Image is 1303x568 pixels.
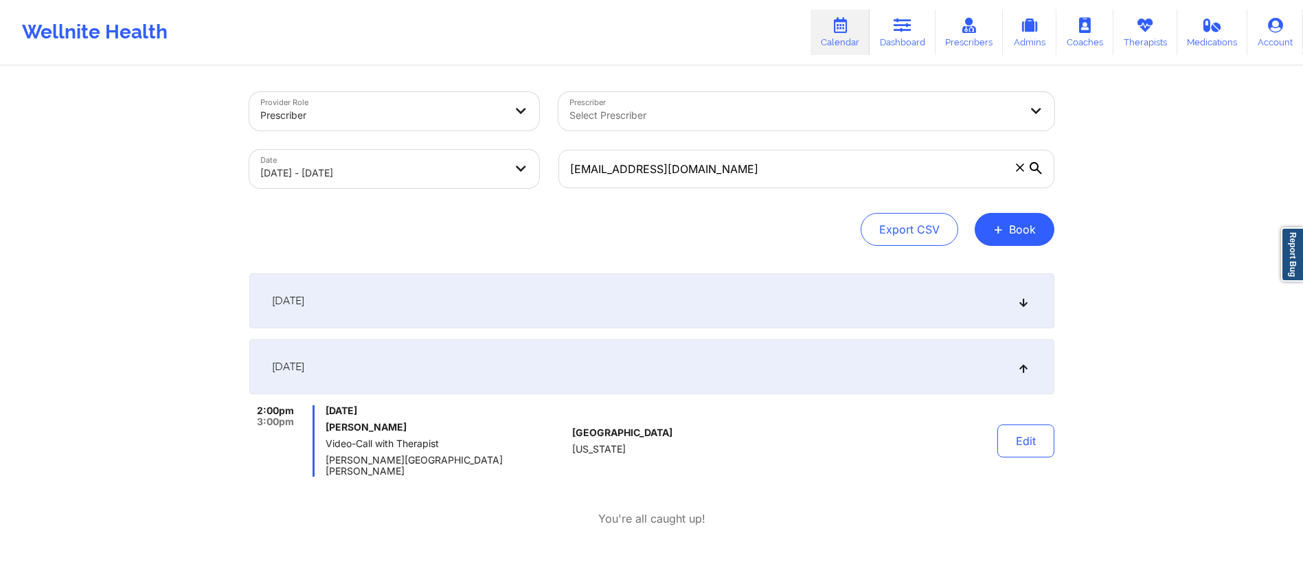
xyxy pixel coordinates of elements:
[260,158,505,188] div: [DATE] - [DATE]
[260,100,505,130] div: Prescriber
[1003,10,1056,55] a: Admins
[975,213,1054,246] button: +Book
[326,405,567,416] span: [DATE]
[870,10,936,55] a: Dashboard
[272,294,304,308] span: [DATE]
[572,427,672,438] span: [GEOGRAPHIC_DATA]
[326,438,567,449] span: Video-Call with Therapist
[1113,10,1177,55] a: Therapists
[598,511,705,527] p: You're all caught up!
[1177,10,1248,55] a: Medications
[257,416,294,427] span: 3:00pm
[326,455,567,477] span: [PERSON_NAME][GEOGRAPHIC_DATA][PERSON_NAME]
[1281,227,1303,282] a: Report Bug
[861,213,958,246] button: Export CSV
[257,405,294,416] span: 2:00pm
[272,360,304,374] span: [DATE]
[993,225,1004,233] span: +
[1056,10,1113,55] a: Coaches
[572,444,626,455] span: [US_STATE]
[936,10,1004,55] a: Prescribers
[326,422,567,433] h6: [PERSON_NAME]
[1247,10,1303,55] a: Account
[997,424,1054,457] button: Edit
[558,150,1054,188] input: Search by patient email
[811,10,870,55] a: Calendar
